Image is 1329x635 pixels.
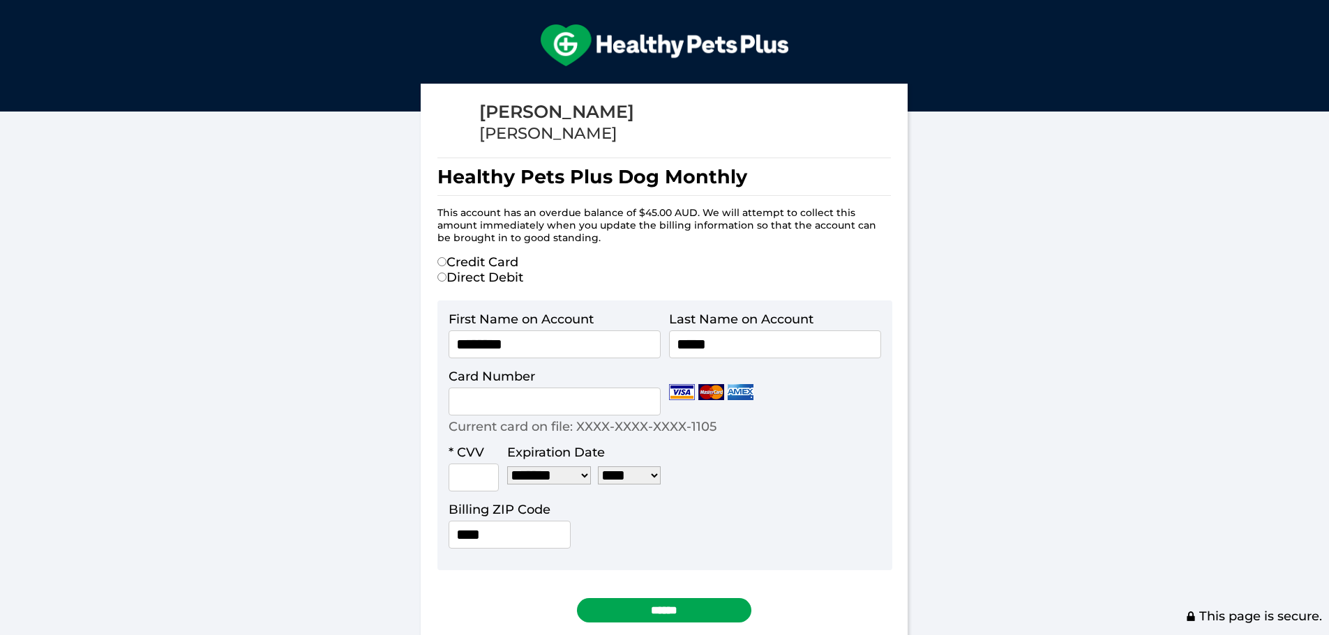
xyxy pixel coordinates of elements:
[437,273,446,282] input: Direct Debit
[669,384,695,400] img: Visa
[669,312,813,327] label: Last Name on Account
[437,158,891,196] h1: Healthy Pets Plus Dog Monthly
[449,369,535,384] label: Card Number
[1185,609,1322,624] span: This page is secure.
[479,100,634,123] div: [PERSON_NAME]
[449,445,484,460] label: * CVV
[449,419,716,434] p: Current card on file: XXXX-XXXX-XXXX-1105
[479,123,634,144] div: [PERSON_NAME]
[507,445,605,460] label: Expiration Date
[437,270,523,285] label: Direct Debit
[437,206,891,244] p: This account has an overdue balance of $45.00 AUD. We will attempt to collect this amount immedia...
[728,384,753,400] img: Amex
[698,384,724,400] img: Mastercard
[437,254,518,270] label: Credit Card
[437,257,446,266] input: Credit Card
[449,312,594,327] label: First Name on Account
[449,502,550,517] label: Billing ZIP Code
